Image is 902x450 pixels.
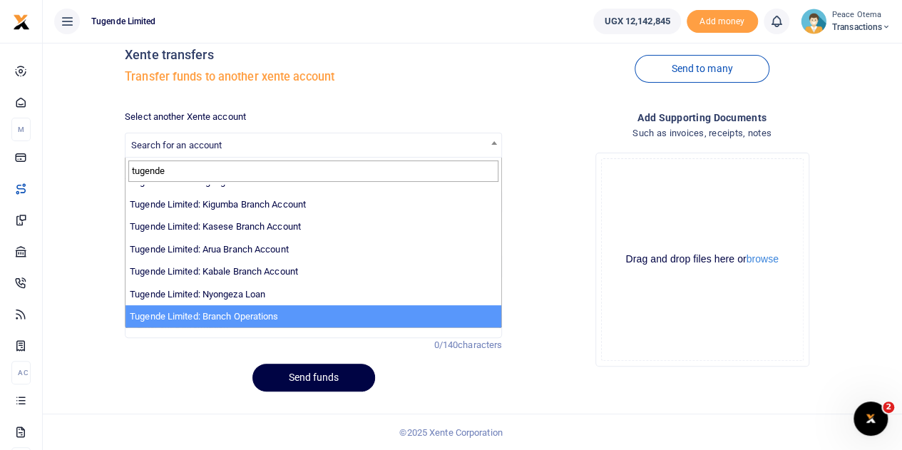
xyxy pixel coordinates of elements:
span: Search for an account [125,133,501,155]
label: Tugende Limited: Arua Branch Account [130,242,289,257]
a: UGX 12,142,845 [593,9,680,34]
span: Search for an account [131,140,222,150]
button: browse [747,254,779,264]
label: Tugende Limited: Kabale Branch Account [130,265,298,279]
span: 2 [883,402,894,413]
h4: Add supporting Documents [513,110,891,126]
label: Select another Xente account [125,110,246,124]
img: profile-user [801,9,826,34]
label: Tugende Limited: Kigumba Branch Account [130,198,306,212]
label: Tugende Limited: Nyongeza Loan [130,287,265,302]
span: Tugende Limited [86,15,162,28]
h4: Xente transfers [125,47,502,63]
span: Add money [687,10,758,34]
span: Transactions [832,21,891,34]
input: Search [128,160,498,182]
h4: Such as invoices, receipts, notes [513,126,891,141]
button: Send funds [252,364,375,392]
a: Send to many [635,55,769,83]
span: characters [458,339,502,350]
span: UGX 12,142,845 [604,14,670,29]
label: Tugende Limited: Branch Operations [130,310,278,324]
li: Wallet ballance [588,9,686,34]
iframe: Intercom live chat [854,402,888,436]
a: Add money [687,15,758,26]
h5: Transfer funds to another xente account [125,70,502,84]
a: logo-small logo-large logo-large [13,16,30,26]
a: profile-user Peace Otema Transactions [801,9,891,34]
li: M [11,118,31,141]
small: Peace Otema [832,9,891,21]
li: Ac [11,361,31,384]
img: logo-small [13,14,30,31]
span: 0/140 [434,339,458,350]
label: Tugende Limited: Kasese Branch Account [130,220,301,234]
div: File Uploader [595,153,809,367]
span: Search for an account [125,133,502,158]
li: Toup your wallet [687,10,758,34]
div: Drag and drop files here or [602,252,803,266]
